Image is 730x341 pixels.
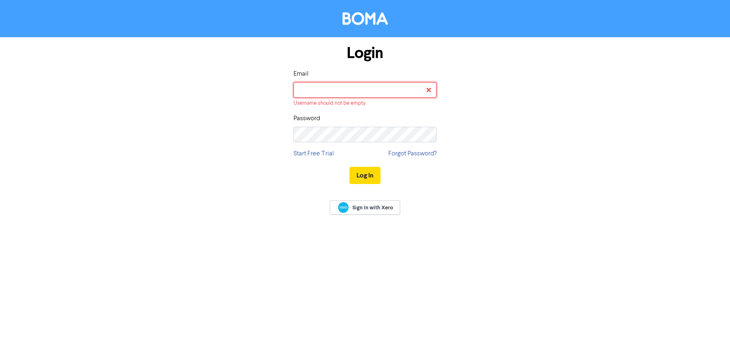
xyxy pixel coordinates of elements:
[338,202,349,213] img: Xero logo
[689,302,730,341] iframe: Chat Widget
[352,204,393,211] span: Sign In with Xero
[293,114,320,123] label: Password
[293,99,437,107] div: Username should not be empty
[293,69,309,79] label: Email
[293,149,334,159] a: Start Free Trial
[330,200,400,215] a: Sign In with Xero
[343,12,388,25] img: BOMA Logo
[293,44,437,63] h1: Login
[388,149,437,159] a: Forgot Password?
[349,167,381,184] button: Log In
